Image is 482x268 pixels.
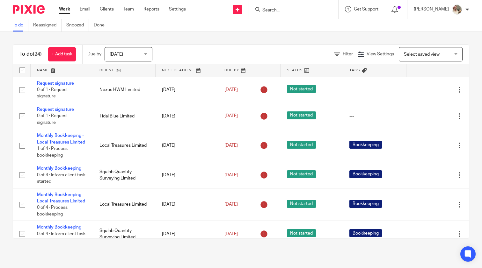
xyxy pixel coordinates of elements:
[59,6,70,12] a: Work
[19,51,42,58] h1: To do
[287,229,316,237] span: Not started
[37,133,85,144] a: Monthly Bookkeeping - Local Treasures Limited
[367,52,394,56] span: View Settings
[224,143,238,148] span: [DATE]
[37,206,68,217] span: 0 of 4 · Process bookkeeping
[80,6,90,12] a: Email
[37,225,81,229] a: Monthly Bookkeeping
[156,162,218,188] td: [DATE]
[37,81,74,86] a: Request signature
[224,202,238,207] span: [DATE]
[224,173,238,177] span: [DATE]
[349,200,382,208] span: Bookkeeping
[93,162,156,188] td: Squibb Quantity Surveying Limited
[224,114,238,118] span: [DATE]
[37,107,74,112] a: Request signature
[349,170,382,178] span: Bookkeeping
[93,129,156,162] td: Local Treasures Limited
[287,111,316,119] span: Not started
[354,7,378,11] span: Get Support
[123,6,134,12] a: Team
[13,5,45,14] img: Pixie
[287,200,316,208] span: Not started
[66,19,89,32] a: Snoozed
[156,188,218,221] td: [DATE]
[37,88,68,99] span: 0 of 1 · Request signature
[143,6,159,12] a: Reports
[37,232,85,243] span: 0 of 4 · Inform client task started
[349,229,382,237] span: Bookkeeping
[37,193,85,203] a: Monthly Bookkeeping - Local Treasures Limited
[349,141,382,149] span: Bookkeeping
[224,88,238,92] span: [DATE]
[156,103,218,129] td: [DATE]
[87,51,101,57] p: Due by
[343,52,353,56] span: Filter
[13,19,28,32] a: To do
[93,188,156,221] td: Local Treasures Limited
[349,68,360,72] span: Tags
[349,113,400,119] div: ---
[169,6,186,12] a: Settings
[287,85,316,93] span: Not started
[262,8,319,13] input: Search
[93,103,156,129] td: Tidal Blue Limited
[100,6,114,12] a: Clients
[404,52,440,57] span: Select saved view
[156,221,218,247] td: [DATE]
[93,221,156,247] td: Squibb Quantity Surveying Limited
[287,170,316,178] span: Not started
[156,77,218,103] td: [DATE]
[414,6,449,12] p: [PERSON_NAME]
[224,232,238,236] span: [DATE]
[37,114,68,125] span: 0 of 1 · Request signature
[93,77,156,103] td: Nexus HWM Limited
[110,52,123,57] span: [DATE]
[33,52,42,57] span: (24)
[33,19,62,32] a: Reassigned
[37,146,68,158] span: 1 of 4 · Process bookkeeping
[37,166,81,171] a: Monthly Bookkeeping
[156,129,218,162] td: [DATE]
[287,141,316,149] span: Not started
[349,87,400,93] div: ---
[37,173,85,184] span: 0 of 4 · Inform client task started
[48,47,76,61] a: + Add task
[452,4,462,15] img: A3ABFD03-94E6-44F9-A09D-ED751F5F1762.jpeg
[94,19,109,32] a: Done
